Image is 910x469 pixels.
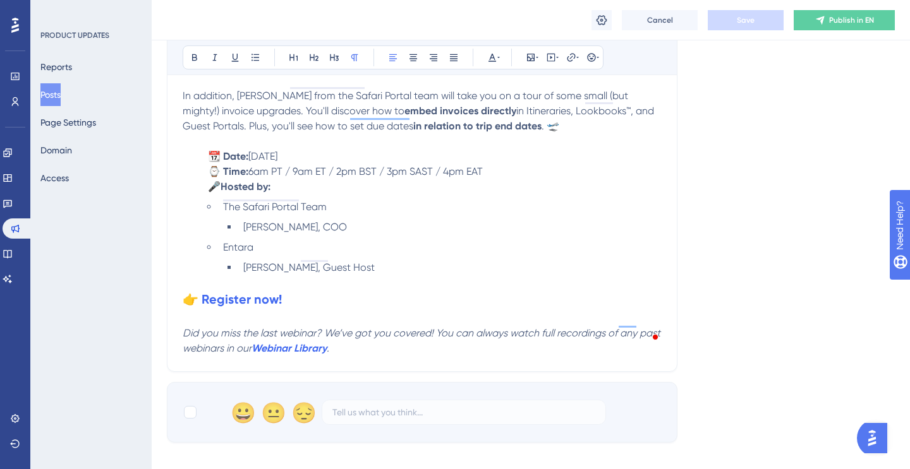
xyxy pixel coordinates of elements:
span: Need Help? [30,3,79,18]
strong: in relation to trip end dates [413,120,542,132]
button: Domain [40,139,72,162]
span: Publish in EN [829,15,874,25]
em: . [327,342,329,354]
span: . 🛫 [542,120,559,132]
button: Cancel [622,10,698,30]
span: [PERSON_NAME], COO [243,221,347,233]
em: Did you miss the last webinar? We’ve got you covered! You can always watch full recordings of any... [183,327,663,354]
span: [DATE] [248,150,277,162]
span: The Safari Portal Team [223,201,327,213]
strong: embed invoices directly [404,105,516,117]
strong: 📆 Date: [208,150,248,162]
span: Save [737,15,755,25]
strong: ⌚ Time: [208,165,248,177]
div: PRODUCT UPDATES [40,30,109,40]
button: Publish in EN [794,10,895,30]
span: 🎤 [208,181,221,193]
a: Webinar Library [252,342,327,354]
button: Posts [40,83,61,106]
span: Cancel [647,15,673,25]
strong: Hosted by: [221,181,270,193]
div: To enrich screen reader interactions, please activate Accessibility in Grammarly extension settings [183,13,662,356]
span: Entara [223,241,253,253]
a: 👉 Register now! [183,292,282,307]
span: In addition, [PERSON_NAME] from the Safari Portal team will take you on a tour of some small (but... [183,90,631,117]
button: Reports [40,56,72,78]
button: Access [40,167,69,189]
span: 6am PT / 9am ET / 2pm BST / 3pm SAST / 4pm EAT [248,165,483,177]
iframe: UserGuiding AI Assistant Launcher [857,419,895,457]
span: [PERSON_NAME], Guest Host [243,261,375,273]
button: Page Settings [40,111,96,134]
button: Save [708,10,784,30]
